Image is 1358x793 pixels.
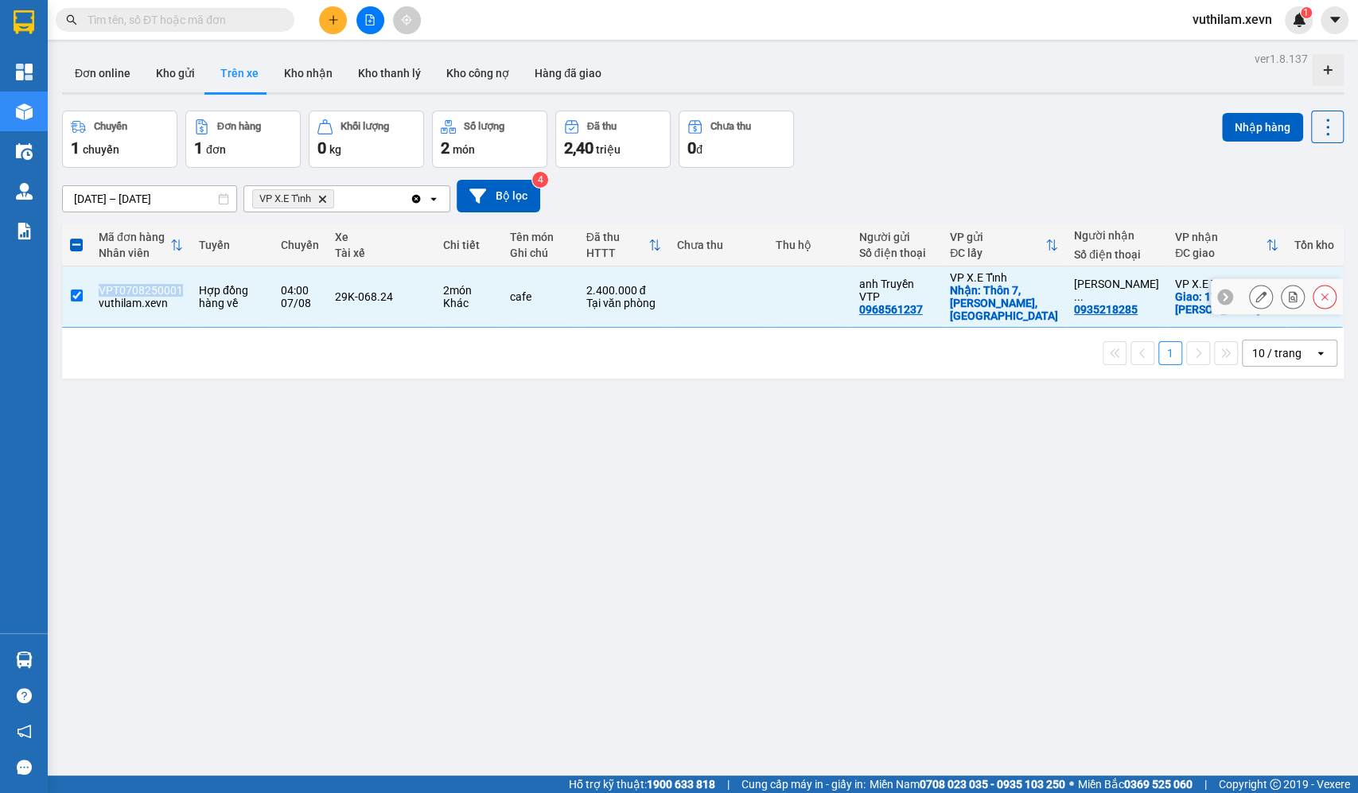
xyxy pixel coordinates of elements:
span: triệu [596,143,621,156]
div: 2 món [443,284,494,297]
span: | [1204,776,1207,793]
svg: Clear all [410,192,422,205]
strong: 0708 023 035 - 0935 103 250 [920,778,1065,791]
div: 07/08 [281,297,319,309]
div: Chi tiết [443,239,494,251]
div: Nhân viên [99,247,170,259]
div: 0935218285 [1074,303,1138,316]
button: Kho thanh lý [345,54,434,92]
button: Bộ lọc [457,180,540,212]
div: Chưa thu [710,121,751,132]
span: message [17,760,32,775]
button: Đơn hàng1đơn [185,111,301,168]
input: Select a date range. [63,186,236,212]
span: VP X.E Tỉnh [259,192,311,205]
button: Chuyến1chuyến [62,111,177,168]
span: question-circle [17,688,32,703]
div: Tuyến [199,239,265,251]
div: Xe [335,231,427,243]
div: Khác [443,297,494,309]
div: vuthilam.xevn [99,297,183,309]
button: Số lượng2món [432,111,547,168]
div: 10 / trang [1252,345,1302,361]
button: Kho công nợ [434,54,522,92]
button: 1 [1158,341,1182,365]
button: Chưa thu0đ [679,111,794,168]
div: Tài xế [335,247,427,259]
div: Đơn hàng [217,121,261,132]
button: plus [319,6,347,34]
span: 1 [194,138,203,157]
div: Đã thu [587,121,617,132]
div: Người gửi [859,231,934,243]
div: Chuyến [281,239,319,251]
button: Kho gửi [143,54,208,92]
div: Dương Quang Trí [1074,278,1159,303]
span: | [727,776,730,793]
button: Trên xe [208,54,271,92]
sup: 4 [532,172,548,188]
div: Khối lượng [340,121,389,132]
button: aim [393,6,421,34]
div: 0968561237 [859,303,923,316]
span: notification [17,724,32,739]
span: chuyến [83,143,119,156]
span: đ [696,143,702,156]
span: 1 [1303,7,1309,18]
img: warehouse-icon [16,651,33,668]
svg: open [427,192,440,205]
div: Tạo kho hàng mới [1312,54,1344,86]
div: ver 1.8.137 [1255,50,1308,68]
img: dashboard-icon [16,64,33,80]
div: Chưa thu [677,239,760,251]
img: solution-icon [16,223,33,239]
div: Đã thu [586,231,648,243]
span: search [66,14,77,25]
div: Số điện thoại [859,247,934,259]
img: warehouse-icon [16,103,33,120]
button: Đơn online [62,54,143,92]
div: Tồn kho [1294,239,1334,251]
img: warehouse-icon [16,183,33,200]
span: 0 [687,138,696,157]
span: vuthilam.xevn [1180,10,1285,29]
div: Tại văn phòng [586,297,661,309]
div: Thu hộ [776,239,843,251]
span: plus [328,14,339,25]
button: file-add [356,6,384,34]
div: Số điện thoại [1074,248,1159,261]
span: 0 [317,138,326,157]
button: Nhập hàng [1222,113,1303,142]
th: Toggle SortBy [942,224,1066,266]
span: Miền Bắc [1078,776,1193,793]
input: Selected VP X.E Tỉnh. [337,191,339,207]
span: caret-down [1328,13,1342,27]
div: Nhận: Thôn 7, Bảo Lâm, Lâm Đồng [950,284,1058,322]
div: Số lượng [464,121,504,132]
input: Tìm tên, số ĐT hoặc mã đơn [88,11,275,29]
div: anh Truyền VTP [859,278,934,303]
button: caret-down [1321,6,1348,34]
th: Toggle SortBy [1167,224,1286,266]
th: Toggle SortBy [91,224,191,266]
svg: open [1314,347,1327,360]
span: copyright [1270,779,1281,790]
button: Kho nhận [271,54,345,92]
div: ĐC giao [1175,247,1266,259]
button: Khối lượng0kg [309,111,424,168]
div: VP gửi [950,231,1045,243]
div: cafe [510,290,570,303]
div: 29K-068.24 [335,290,427,303]
div: 04:00 [281,284,319,297]
svg: Delete [317,194,327,204]
span: 2 [441,138,449,157]
div: Ghi chú [510,247,570,259]
span: aim [401,14,412,25]
span: 2,40 [564,138,593,157]
span: ... [1074,290,1084,303]
span: ⚪️ [1069,781,1074,787]
div: 2.400.000 đ [586,284,661,297]
span: 1 [71,138,80,157]
span: đơn [206,143,226,156]
strong: 1900 633 818 [647,778,715,791]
